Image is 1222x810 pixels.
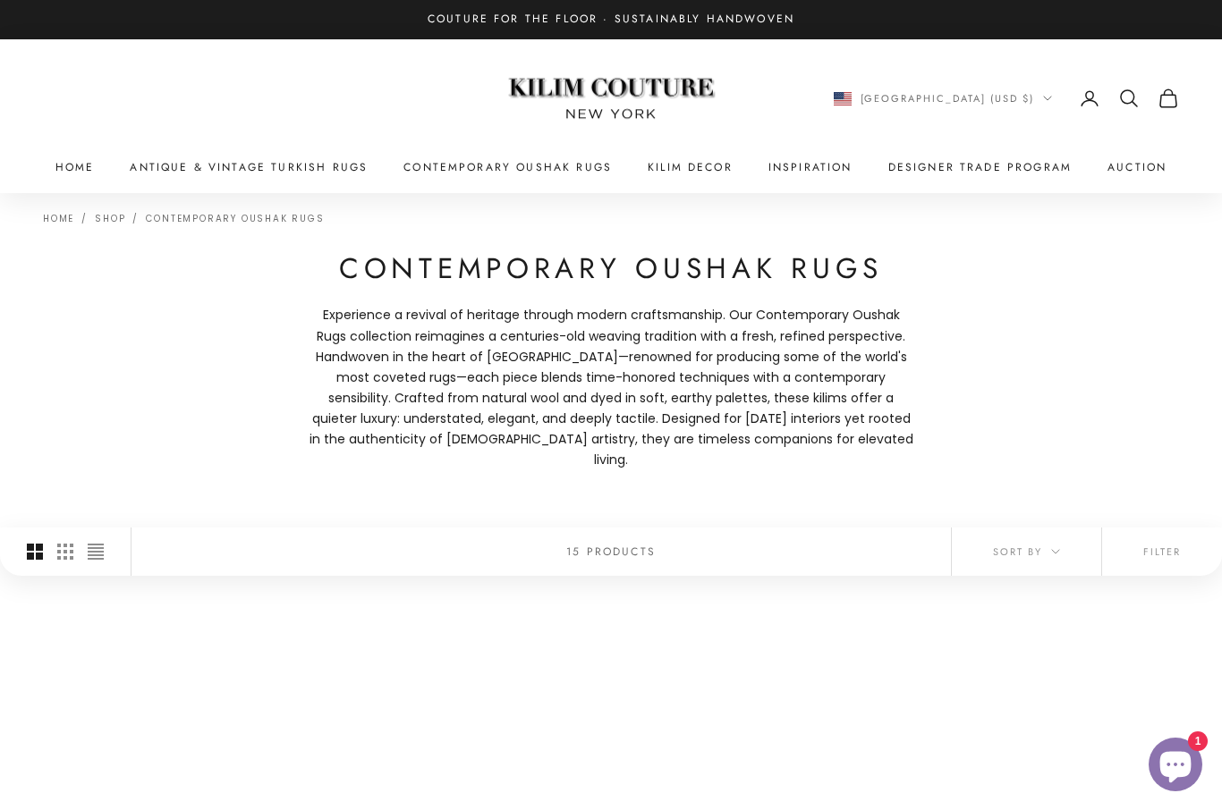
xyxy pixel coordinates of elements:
[834,90,1053,106] button: Change country or currency
[993,544,1060,560] span: Sort by
[43,211,325,224] nav: Breadcrumb
[307,305,915,470] p: Experience a revival of heritage through modern craftsmanship. Our Contemporary Oushak Rugs colle...
[1143,738,1208,796] inbox-online-store-chat: Shopify online store chat
[1102,527,1222,576] button: Filter
[57,527,73,576] button: Switch to smaller product images
[1107,158,1167,176] a: Auction
[952,527,1101,576] button: Sort by
[499,56,723,141] img: Logo of Kilim Couture New York
[834,88,1180,109] nav: Secondary navigation
[834,92,852,105] img: United States
[88,527,104,576] button: Switch to compact product images
[307,250,915,287] h1: Contemporary Oushak Rugs
[55,158,95,176] a: Home
[43,212,74,225] a: Home
[43,158,1179,176] nav: Primary navigation
[428,11,794,29] p: Couture for the Floor · Sustainably Handwoven
[27,527,43,576] button: Switch to larger product images
[861,90,1035,106] span: [GEOGRAPHIC_DATA] (USD $)
[95,212,125,225] a: Shop
[768,158,853,176] a: Inspiration
[130,158,368,176] a: Antique & Vintage Turkish Rugs
[566,543,656,561] p: 15 products
[888,158,1073,176] a: Designer Trade Program
[403,158,612,176] a: Contemporary Oushak Rugs
[648,158,733,176] summary: Kilim Decor
[146,212,324,225] a: Contemporary Oushak Rugs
